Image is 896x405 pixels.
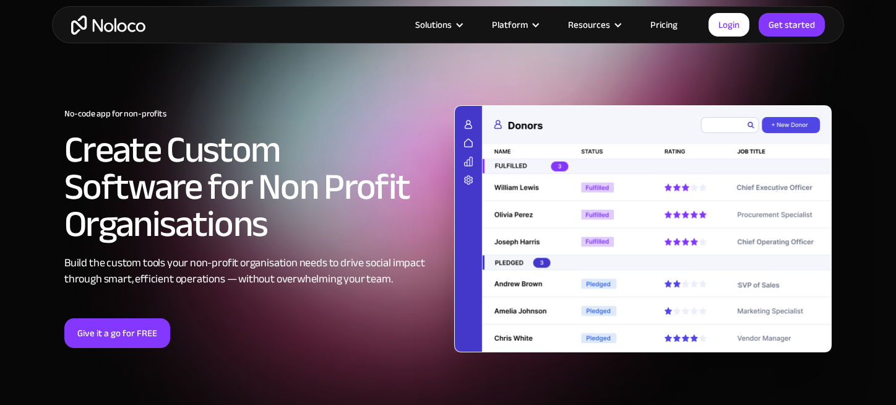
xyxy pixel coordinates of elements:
[492,17,528,33] div: Platform
[71,15,145,35] a: home
[64,255,442,287] div: Build the custom tools your non-profit organisation needs to drive social impact through smart, e...
[553,17,635,33] div: Resources
[476,17,553,33] div: Platform
[759,13,825,37] a: Get started
[64,318,170,348] a: Give it a go for FREE
[709,13,749,37] a: Login
[568,17,610,33] div: Resources
[415,17,452,33] div: Solutions
[64,109,442,119] h1: No-code app for non-profits
[400,17,476,33] div: Solutions
[635,17,693,33] a: Pricing
[64,131,442,243] h2: Create Custom Software for Non Profit Organisations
